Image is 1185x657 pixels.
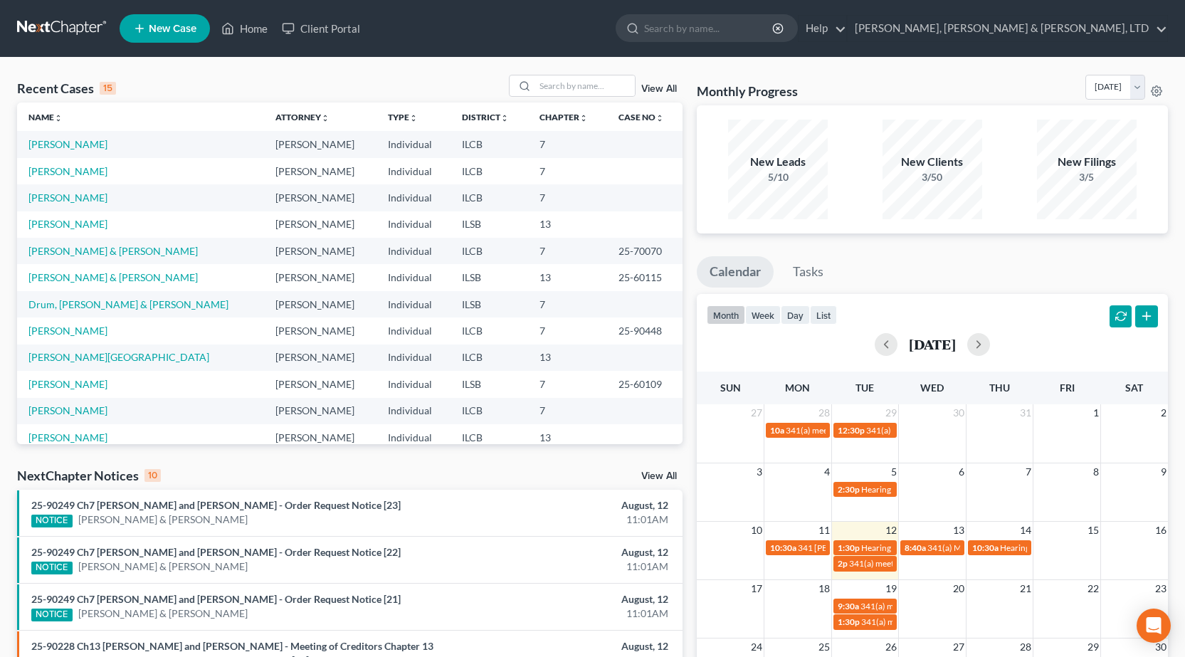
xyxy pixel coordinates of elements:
[770,542,796,553] span: 10:30a
[264,238,376,264] td: [PERSON_NAME]
[952,522,966,539] span: 13
[905,542,926,553] span: 8:40a
[28,431,107,443] a: [PERSON_NAME]
[579,114,588,122] i: unfold_more
[376,345,451,371] td: Individual
[884,638,898,656] span: 26
[1154,522,1168,539] span: 16
[528,184,607,211] td: 7
[28,404,107,416] a: [PERSON_NAME]
[264,184,376,211] td: [PERSON_NAME]
[451,424,528,451] td: ILCB
[528,291,607,317] td: 7
[451,211,528,238] td: ILSB
[720,382,741,394] span: Sun
[264,131,376,157] td: [PERSON_NAME]
[952,638,966,656] span: 27
[465,545,668,559] div: August, 12
[376,291,451,317] td: Individual
[920,382,944,394] span: Wed
[749,580,764,597] span: 17
[528,317,607,344] td: 7
[321,114,330,122] i: unfold_more
[1086,522,1100,539] span: 15
[28,245,198,257] a: [PERSON_NAME] & [PERSON_NAME]
[781,305,810,325] button: day
[376,211,451,238] td: Individual
[817,404,831,421] span: 28
[972,542,999,553] span: 10:30a
[866,425,1004,436] span: 341(a) meeting for [PERSON_NAME]
[31,515,73,527] div: NOTICE
[618,112,664,122] a: Case Nounfold_more
[607,238,683,264] td: 25-70070
[749,638,764,656] span: 24
[528,398,607,424] td: 7
[17,80,116,97] div: Recent Cases
[28,271,198,283] a: [PERSON_NAME] & [PERSON_NAME]
[1159,463,1168,480] span: 9
[883,154,982,170] div: New Clients
[28,112,63,122] a: Nameunfold_more
[848,16,1167,41] a: [PERSON_NAME], [PERSON_NAME] & [PERSON_NAME], LTD
[697,256,774,288] a: Calendar
[817,638,831,656] span: 25
[1159,404,1168,421] span: 2
[451,371,528,397] td: ILSB
[1154,638,1168,656] span: 30
[28,165,107,177] a: [PERSON_NAME]
[465,559,668,574] div: 11:01AM
[770,425,784,436] span: 10a
[644,15,774,41] input: Search by name...
[838,558,848,569] span: 2p
[28,351,209,363] a: [PERSON_NAME][GEOGRAPHIC_DATA]
[838,601,859,611] span: 9:30a
[28,378,107,390] a: [PERSON_NAME]
[607,371,683,397] td: 25-60109
[214,16,275,41] a: Home
[707,305,745,325] button: month
[451,291,528,317] td: ILSB
[100,82,116,95] div: 15
[264,345,376,371] td: [PERSON_NAME]
[528,158,607,184] td: 7
[641,84,677,94] a: View All
[264,424,376,451] td: [PERSON_NAME]
[462,112,509,122] a: Districtunfold_more
[1086,580,1100,597] span: 22
[149,23,196,34] span: New Case
[849,558,986,569] span: 341(a) meeting for [PERSON_NAME]
[535,75,635,96] input: Search by name...
[31,562,73,574] div: NOTICE
[376,158,451,184] td: Individual
[655,114,664,122] i: unfold_more
[607,264,683,290] td: 25-60115
[264,211,376,238] td: [PERSON_NAME]
[884,580,898,597] span: 19
[451,264,528,290] td: ILSB
[451,158,528,184] td: ILCB
[1092,404,1100,421] span: 1
[799,16,846,41] a: Help
[528,131,607,157] td: 7
[528,238,607,264] td: 7
[376,371,451,397] td: Individual
[817,522,831,539] span: 11
[1137,609,1171,643] div: Open Intercom Messenger
[78,606,248,621] a: [PERSON_NAME] & [PERSON_NAME]
[376,264,451,290] td: Individual
[810,305,837,325] button: list
[823,463,831,480] span: 4
[451,345,528,371] td: ILCB
[745,305,781,325] button: week
[528,345,607,371] td: 13
[838,484,860,495] span: 2:30p
[1018,404,1033,421] span: 31
[1154,580,1168,597] span: 23
[909,337,956,352] h2: [DATE]
[31,499,401,511] a: 25-90249 Ch7 [PERSON_NAME] and [PERSON_NAME] - Order Request Notice [23]
[927,542,1141,553] span: 341(a) Meeting for [PERSON_NAME] & [PERSON_NAME]
[1018,580,1033,597] span: 21
[957,463,966,480] span: 6
[28,298,228,310] a: Drum, [PERSON_NAME] & [PERSON_NAME]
